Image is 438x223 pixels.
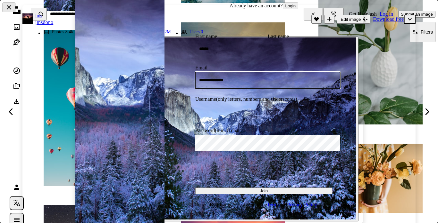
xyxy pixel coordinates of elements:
[267,202,280,207] a: Terms
[195,202,333,208] span: By joining, you agree to the and .
[195,128,333,151] label: Password
[195,3,333,9] p: Already have an account?
[195,103,340,120] input: Username(only letters, numbers and underscores)
[195,135,340,151] input: Password(min. 8 char)
[195,96,333,120] label: Username
[283,3,299,9] button: Login
[216,96,297,102] span: (only letters, numbers and underscores)
[195,41,268,57] input: First name
[268,41,340,57] input: Last name
[268,34,333,57] label: Last name
[287,202,317,207] a: Privacy Policy
[195,72,340,89] input: Email
[195,34,260,57] label: First name
[215,128,241,133] span: (min. 8 char)
[195,65,333,89] label: Email
[195,187,333,194] button: Join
